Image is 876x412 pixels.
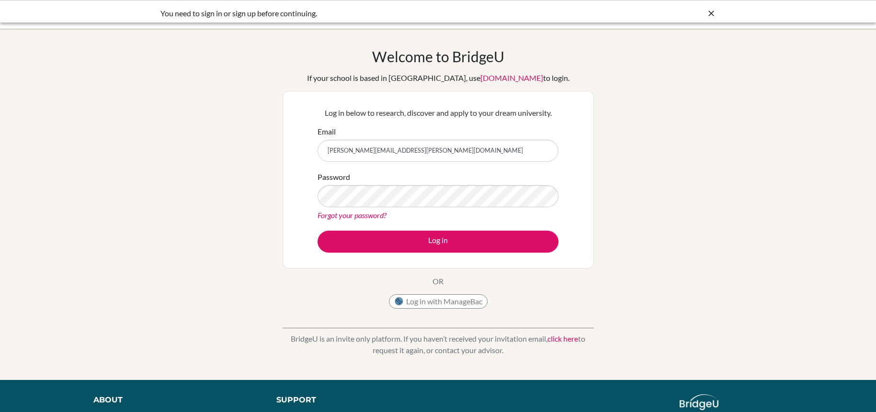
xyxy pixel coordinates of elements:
[307,72,569,84] div: If your school is based in [GEOGRAPHIC_DATA], use to login.
[389,294,488,309] button: Log in with ManageBac
[372,48,504,65] h1: Welcome to BridgeU
[283,333,594,356] p: BridgeU is an invite only platform. If you haven’t received your invitation email, to request it ...
[276,394,427,406] div: Support
[318,171,350,183] label: Password
[318,107,558,119] p: Log in below to research, discover and apply to your dream university.
[480,73,543,82] a: [DOMAIN_NAME]
[318,126,336,137] label: Email
[680,394,718,410] img: logo_white@2x-f4f0deed5e89b7ecb1c2cc34c3e3d731f90f0f143d5ea2071677605dd97b5244.png
[93,394,255,406] div: About
[160,8,572,19] div: You need to sign in or sign up before continuing.
[547,334,578,343] a: click here
[432,276,444,287] p: OR
[318,231,558,253] button: Log in
[318,211,387,220] a: Forgot your password?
